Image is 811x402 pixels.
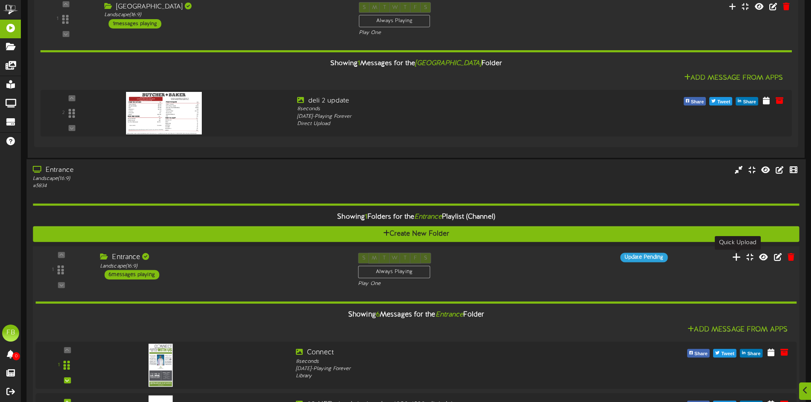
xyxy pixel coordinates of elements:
div: [GEOGRAPHIC_DATA] [104,2,346,12]
button: Share [740,349,762,357]
span: Share [741,97,758,107]
img: bd32f019-d02f-4296-b82e-27eb300a31eb.jpg [126,92,202,134]
div: Always Playing [359,15,430,27]
div: Play One [359,29,537,37]
span: Share [693,349,709,359]
div: Landscape ( 16:9 ) [33,175,345,182]
div: Direct Upload [297,120,597,128]
div: [DATE] - Playing Forever [296,365,600,372]
span: Tweet [716,97,732,107]
div: 8 seconds [297,105,597,113]
button: Add Message From Apps [685,324,790,335]
i: [GEOGRAPHIC_DATA] [415,60,481,67]
div: Showing Messages for the Folder [29,306,803,324]
div: 8 seconds [296,358,600,365]
button: Share [687,349,710,357]
div: Entrance [100,253,345,262]
img: 860bdce0-a64d-46d5-bc1e-2ce5f22c0aa8connect.jpg [149,343,173,386]
div: FB [2,325,19,342]
span: Share [689,97,706,107]
button: Tweet [713,349,736,357]
div: Always Playing [358,265,430,278]
span: Tweet [719,349,736,359]
div: 6 messages playing [104,270,159,279]
div: 1 messages playing [109,19,161,29]
button: Share [736,97,758,105]
div: Update Pending [620,253,668,262]
span: Share [745,349,762,359]
button: Create New Folder [33,226,799,242]
div: Play One [358,280,539,288]
button: Add Message From Apps [682,73,785,83]
div: Showing Folders for the Playlist (Channel) [26,208,805,226]
span: 1 [365,213,367,220]
i: Entrance [414,213,442,220]
button: Tweet [709,97,732,105]
div: Entrance [33,165,345,175]
i: Entrance [436,311,464,319]
div: [DATE] - Playing Forever [297,113,597,120]
span: 6 [376,311,380,319]
div: Showing Messages for the Folder [34,54,798,73]
button: Share [684,97,706,105]
div: # 5834 [33,182,345,190]
div: Landscape ( 16:9 ) [104,11,346,19]
div: Connect [296,348,600,357]
div: Library [296,372,600,379]
span: 0 [12,352,20,360]
span: 1 [358,60,360,67]
div: deli 2 update [297,96,597,106]
div: Landscape ( 16:9 ) [100,262,345,270]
